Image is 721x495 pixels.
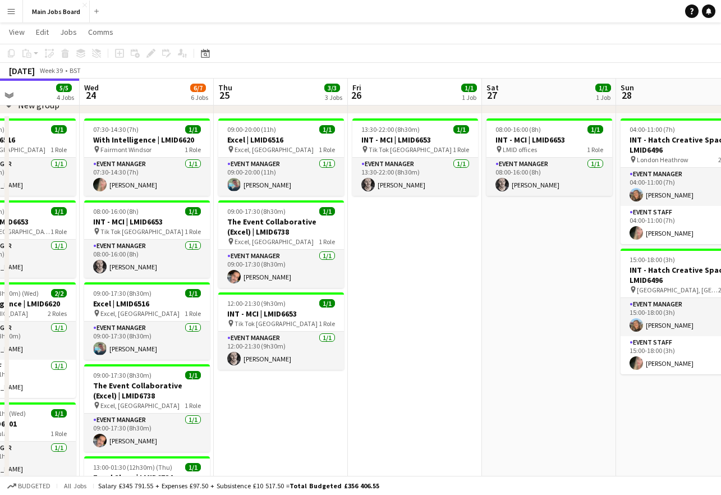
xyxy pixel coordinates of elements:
[23,1,90,22] button: Main Jobs Board
[84,25,118,39] a: Comms
[62,482,89,490] span: All jobs
[98,482,379,490] div: Salary £345 791.55 + Expenses £97.50 + Subsistence £10 517.50 =
[9,27,25,37] span: View
[9,65,35,76] div: [DATE]
[18,482,50,490] span: Budgeted
[37,66,65,75] span: Week 39
[18,99,59,111] div: New group
[6,480,52,492] button: Budgeted
[4,25,29,39] a: View
[60,27,77,37] span: Jobs
[56,25,81,39] a: Jobs
[31,25,53,39] a: Edit
[88,27,113,37] span: Comms
[70,66,81,75] div: BST
[290,482,379,490] span: Total Budgeted £356 406.55
[36,27,49,37] span: Edit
